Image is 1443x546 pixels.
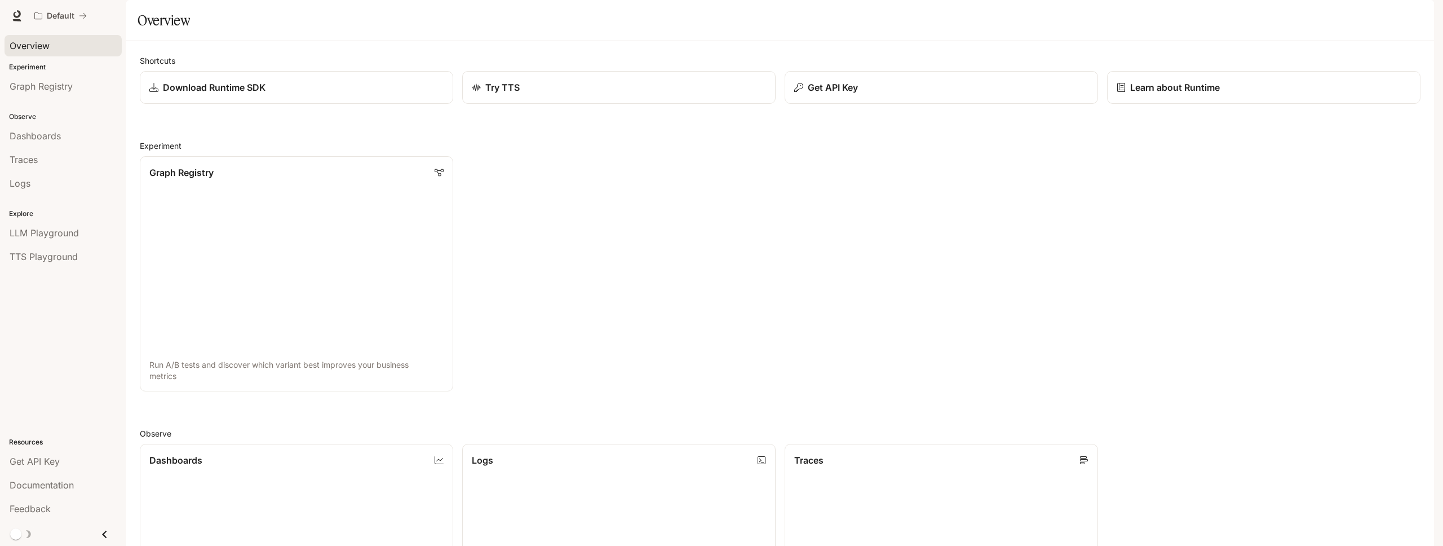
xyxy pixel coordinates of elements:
a: Try TTS [462,71,776,104]
p: Default [47,11,74,21]
p: Traces [794,453,824,467]
h2: Shortcuts [140,55,1420,67]
p: Try TTS [485,81,520,94]
p: Get API Key [808,81,858,94]
p: Learn about Runtime [1130,81,1220,94]
a: Learn about Runtime [1107,71,1420,104]
a: Download Runtime SDK [140,71,453,104]
h1: Overview [138,9,190,32]
button: Get API Key [785,71,1098,104]
button: All workspaces [29,5,92,27]
h2: Observe [140,428,1420,439]
p: Download Runtime SDK [163,81,265,94]
a: Graph RegistryRun A/B tests and discover which variant best improves your business metrics [140,156,453,391]
p: Logs [472,453,493,467]
p: Graph Registry [149,166,214,179]
p: Dashboards [149,453,202,467]
p: Run A/B tests and discover which variant best improves your business metrics [149,359,444,382]
h2: Experiment [140,140,1420,152]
